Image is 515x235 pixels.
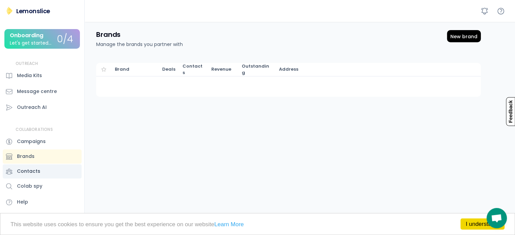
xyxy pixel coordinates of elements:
[17,198,28,206] div: Help
[17,104,47,111] div: Outreach AI
[57,34,73,45] div: 0/4
[214,221,244,228] a: Learn More
[487,208,507,228] a: Open chat
[17,168,40,175] div: Contacts
[10,41,51,46] div: Let's get started...
[17,88,57,95] div: Message centre
[17,72,42,79] div: Media Kits
[211,66,235,72] div: Completed deals that are 'Paid'
[17,138,46,145] div: Campaigns
[17,183,42,190] div: Colab spy
[10,221,505,227] p: This website uses cookies to ensure you get the best experience on our website
[5,7,14,15] img: Lemonslice
[16,7,50,15] div: Lemonslice
[460,218,505,230] a: I understand!
[16,61,38,67] div: OUTREACH
[96,30,121,39] h4: Brands
[447,30,481,42] div: Add new deal
[450,34,477,40] div: New brand
[242,63,272,75] div: Invoiced deals that are 'Not paid'
[162,66,176,72] div: Deals
[17,153,35,160] div: Brands
[183,63,205,75] div: Contacts
[16,127,53,133] div: COLLABORATIONS
[96,41,183,48] div: Manage the brands you partner with
[279,66,350,72] div: Address
[10,32,43,39] div: Onboarding
[115,66,155,72] div: Brand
